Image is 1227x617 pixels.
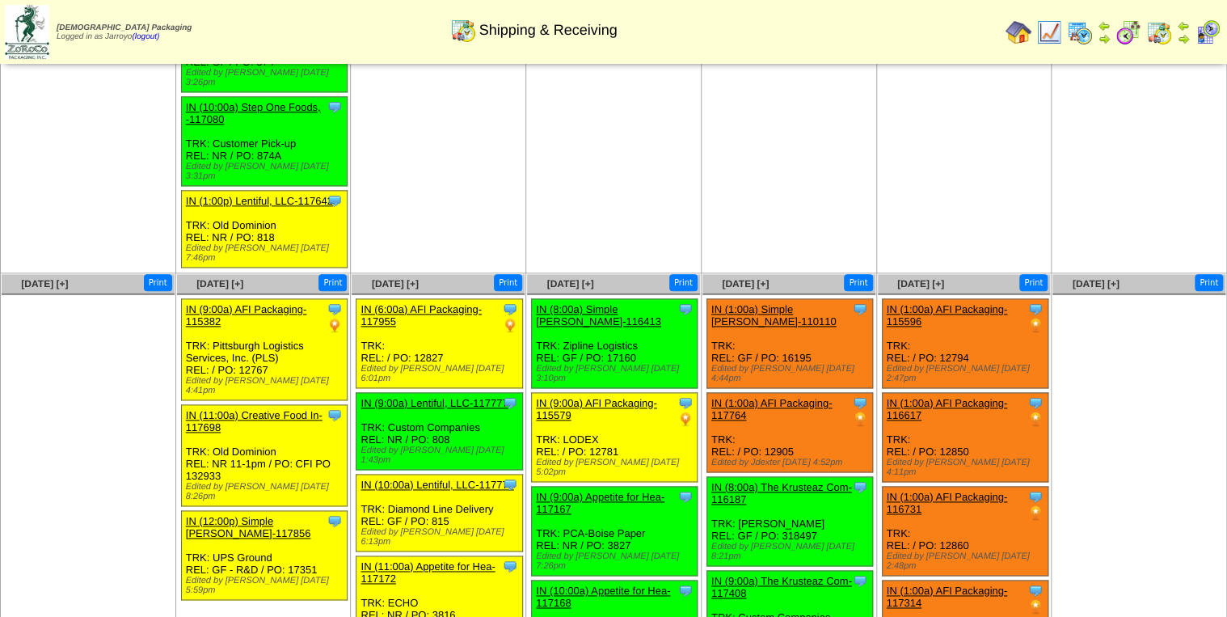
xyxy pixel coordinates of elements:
img: calendarinout.gif [450,17,476,43]
img: PO [1027,598,1044,615]
a: IN (11:00a) Appetite for Hea-117172 [361,560,495,585]
a: [DATE] [+] [372,278,419,289]
div: Edited by [PERSON_NAME] [DATE] 4:11pm [887,458,1048,477]
div: TRK: Zipline Logistics REL: GF / PO: 17160 [532,299,698,388]
div: TRK: UPS Ground REL: GF - R&D / PO: 17351 [181,511,347,600]
a: IN (1:00a) AFI Packaging-117764 [711,397,833,421]
div: Edited by [PERSON_NAME] [DATE] 2:47pm [887,364,1048,383]
span: [DEMOGRAPHIC_DATA] Packaging [57,23,192,32]
div: TRK: Customer Pick-up REL: NR / PO: 874A [181,97,347,186]
img: Tooltip [852,301,868,317]
a: [DATE] [+] [21,278,68,289]
a: IN (1:00a) Simple [PERSON_NAME]-110110 [711,303,837,328]
div: Edited by [PERSON_NAME] [DATE] 4:44pm [711,364,872,383]
div: TRK: LODEX REL: / PO: 12781 [532,393,698,482]
img: Tooltip [1027,582,1044,598]
div: TRK: PCA-Boise Paper REL: NR / PO: 3827 [532,487,698,576]
div: TRK: REL: / PO: 12860 [882,487,1048,576]
div: Edited by [PERSON_NAME] [DATE] 8:21pm [711,542,872,561]
div: TRK: REL: / PO: 12905 [706,393,872,472]
div: Edited by [PERSON_NAME] [DATE] 3:26pm [186,68,347,87]
img: Tooltip [852,479,868,495]
button: Print [669,274,698,291]
div: TRK: REL: GF / PO: 16195 [706,299,872,388]
img: PO [327,317,343,333]
a: IN (9:00a) AFI Packaging-115382 [186,303,307,328]
a: [DATE] [+] [897,278,944,289]
img: arrowleft.gif [1098,19,1111,32]
a: [DATE] [+] [1073,278,1119,289]
img: Tooltip [502,558,518,574]
a: IN (9:00a) Appetite for Hea-117167 [536,491,664,515]
img: calendarinout.gif [1146,19,1172,45]
img: Tooltip [677,488,694,505]
div: Edited by [PERSON_NAME] [DATE] 7:26pm [536,551,697,571]
img: Tooltip [1027,488,1044,505]
button: Print [844,274,872,291]
img: PO [1027,317,1044,333]
span: Logged in as Jarroyo [57,23,192,41]
img: zoroco-logo-small.webp [5,5,49,59]
div: Edited by [PERSON_NAME] [DATE] 3:10pm [536,364,697,383]
a: IN (10:00a) Appetite for Hea-117168 [536,585,670,609]
div: TRK: Custom Companies REL: NR / PO: 808 [356,393,522,470]
div: TRK: REL: / PO: 12827 [356,299,522,388]
a: IN (1:00a) AFI Packaging-117314 [887,585,1008,609]
a: IN (1:00a) AFI Packaging-115596 [887,303,1008,328]
div: Edited by [PERSON_NAME] [DATE] 1:43pm [361,446,521,465]
img: Tooltip [327,407,343,423]
div: Edited by [PERSON_NAME] [DATE] 5:59pm [186,576,347,595]
div: TRK: Old Dominion REL: NR 11-1pm / PO: CFI PO 132933 [181,405,347,506]
div: TRK: REL: / PO: 12794 [882,299,1048,388]
img: arrowright.gif [1177,32,1190,45]
img: PO [1027,411,1044,427]
img: Tooltip [502,395,518,411]
img: Tooltip [852,395,868,411]
img: Tooltip [327,99,343,115]
img: calendarcustomer.gif [1195,19,1221,45]
a: IN (8:00a) Simple [PERSON_NAME]-116413 [536,303,661,328]
div: TRK: REL: / PO: 12850 [882,393,1048,482]
div: Edited by Jdexter [DATE] 4:52pm [711,458,872,467]
span: Shipping & Receiving [479,22,618,39]
img: Tooltip [677,301,694,317]
a: IN (9:00a) Lentiful, LLC-117777 [361,397,508,409]
button: Print [1195,274,1223,291]
div: TRK: Pittsburgh Logistics Services, Inc. (PLS) REL: / PO: 12767 [181,299,347,400]
a: IN (8:00a) The Krusteaz Com-116187 [711,481,852,505]
div: TRK: [PERSON_NAME] REL: GF / PO: 318497 [706,477,872,566]
img: Tooltip [502,476,518,492]
img: Tooltip [327,192,343,209]
a: IN (11:00a) Creative Food In-117698 [186,409,323,433]
a: (logout) [132,32,159,41]
img: Tooltip [1027,301,1044,317]
div: Edited by [PERSON_NAME] [DATE] 2:48pm [887,551,1048,571]
img: Tooltip [327,301,343,317]
a: IN (1:00a) AFI Packaging-116617 [887,397,1008,421]
img: Tooltip [677,582,694,598]
a: IN (1:00a) AFI Packaging-116731 [887,491,1008,515]
div: TRK: Old Dominion REL: NR / PO: 818 [181,191,347,268]
a: IN (9:00a) AFI Packaging-115579 [536,397,657,421]
button: Print [494,274,522,291]
img: home.gif [1006,19,1031,45]
div: Edited by [PERSON_NAME] [DATE] 7:46pm [186,243,347,263]
img: PO [1027,505,1044,521]
a: [DATE] [+] [546,278,593,289]
a: [DATE] [+] [196,278,243,289]
div: Edited by [PERSON_NAME] [DATE] 6:13pm [361,527,521,547]
div: Edited by [PERSON_NAME] [DATE] 6:01pm [361,364,521,383]
button: Print [1019,274,1048,291]
img: arrowleft.gif [1177,19,1190,32]
a: IN (9:00a) The Krusteaz Com-117408 [711,575,852,599]
img: calendarblend.gif [1115,19,1141,45]
img: Tooltip [852,573,868,589]
button: Print [144,274,172,291]
a: [DATE] [+] [722,278,769,289]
